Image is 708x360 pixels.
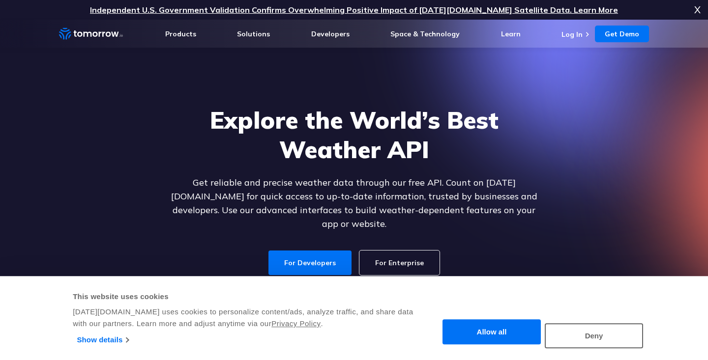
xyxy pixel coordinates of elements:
[390,29,460,38] a: Space & Technology
[561,30,583,39] a: Log In
[442,320,541,345] button: Allow all
[359,250,440,275] a: For Enterprise
[77,332,129,347] a: Show details
[73,306,425,330] div: [DATE][DOMAIN_NAME] uses cookies to personalize content/ads, analyze traffic, and share data with...
[595,26,649,42] a: Get Demo
[164,176,544,231] p: Get reliable and precise weather data through our free API. Count on [DATE][DOMAIN_NAME] for quic...
[545,323,643,348] button: Deny
[268,250,352,275] a: For Developers
[311,29,350,38] a: Developers
[237,29,270,38] a: Solutions
[59,27,123,41] a: Home link
[164,105,544,164] h1: Explore the World’s Best Weather API
[501,29,521,38] a: Learn
[90,5,618,15] a: Independent U.S. Government Validation Confirms Overwhelming Positive Impact of [DATE][DOMAIN_NAM...
[271,319,321,328] a: Privacy Policy
[165,29,196,38] a: Products
[73,291,425,303] div: This website uses cookies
